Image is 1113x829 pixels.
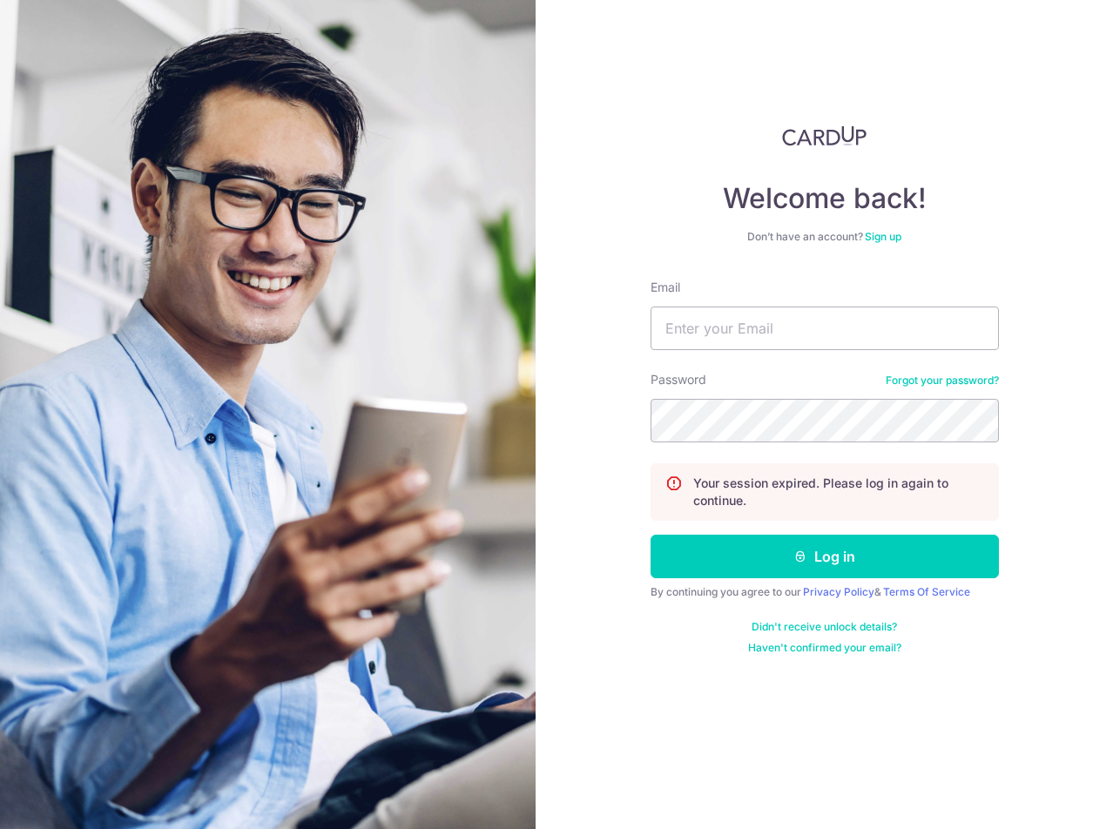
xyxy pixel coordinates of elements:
[651,585,999,599] div: By continuing you agree to our &
[865,230,901,243] a: Sign up
[651,181,999,216] h4: Welcome back!
[651,279,680,296] label: Email
[803,585,874,598] a: Privacy Policy
[782,125,867,146] img: CardUp Logo
[883,585,970,598] a: Terms Of Service
[651,535,999,578] button: Log in
[651,371,706,388] label: Password
[752,620,897,634] a: Didn't receive unlock details?
[886,374,999,388] a: Forgot your password?
[748,641,901,655] a: Haven't confirmed your email?
[651,230,999,244] div: Don’t have an account?
[651,307,999,350] input: Enter your Email
[693,475,984,509] p: Your session expired. Please log in again to continue.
